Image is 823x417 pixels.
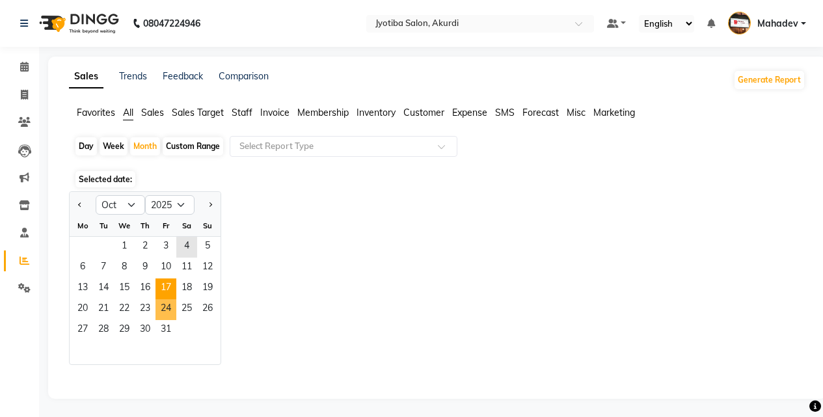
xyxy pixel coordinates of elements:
span: Staff [232,107,252,118]
div: Wednesday, October 8, 2025 [114,258,135,278]
span: 10 [155,258,176,278]
a: Comparison [219,70,269,82]
span: 1 [114,237,135,258]
div: Saturday, October 18, 2025 [176,278,197,299]
div: Saturday, October 25, 2025 [176,299,197,320]
span: 11 [176,258,197,278]
span: 19 [197,278,218,299]
span: Selected date: [75,171,135,187]
span: Invoice [260,107,290,118]
img: logo [33,5,122,42]
div: We [114,215,135,236]
select: Select year [145,195,195,215]
img: Mahadev [728,12,751,34]
button: Previous month [75,195,85,215]
div: Th [135,215,155,236]
div: Saturday, October 11, 2025 [176,258,197,278]
div: Wednesday, October 15, 2025 [114,278,135,299]
span: 18 [176,278,197,299]
div: Day [75,137,97,155]
div: Friday, October 10, 2025 [155,258,176,278]
div: Sa [176,215,197,236]
span: 27 [72,320,93,341]
select: Select month [96,195,145,215]
div: Tuesday, October 14, 2025 [93,278,114,299]
button: Generate Report [735,71,804,89]
div: Thursday, October 16, 2025 [135,278,155,299]
div: Wednesday, October 29, 2025 [114,320,135,341]
button: Next month [205,195,215,215]
b: 08047224946 [143,5,200,42]
div: Friday, October 3, 2025 [155,237,176,258]
span: 22 [114,299,135,320]
div: Saturday, October 4, 2025 [176,237,197,258]
div: Thursday, October 30, 2025 [135,320,155,341]
span: SMS [495,107,515,118]
span: 23 [135,299,155,320]
div: Tuesday, October 21, 2025 [93,299,114,320]
div: Friday, October 24, 2025 [155,299,176,320]
span: 7 [93,258,114,278]
div: Month [130,137,160,155]
span: 24 [155,299,176,320]
span: 17 [155,278,176,299]
div: Sunday, October 5, 2025 [197,237,218,258]
div: Thursday, October 9, 2025 [135,258,155,278]
span: 16 [135,278,155,299]
span: Misc [567,107,586,118]
span: Inventory [357,107,396,118]
span: 25 [176,299,197,320]
a: Feedback [163,70,203,82]
div: Su [197,215,218,236]
div: Mo [72,215,93,236]
span: 20 [72,299,93,320]
span: 26 [197,299,218,320]
div: Monday, October 27, 2025 [72,320,93,341]
span: Customer [403,107,444,118]
span: 29 [114,320,135,341]
span: 12 [197,258,218,278]
div: Friday, October 31, 2025 [155,320,176,341]
a: Sales [69,65,103,88]
span: Favorites [77,107,115,118]
span: 14 [93,278,114,299]
div: Sunday, October 19, 2025 [197,278,218,299]
div: Week [100,137,128,155]
span: 3 [155,237,176,258]
span: 5 [197,237,218,258]
a: Trends [119,70,147,82]
div: Sunday, October 26, 2025 [197,299,218,320]
div: Monday, October 13, 2025 [72,278,93,299]
span: 8 [114,258,135,278]
div: Tu [93,215,114,236]
span: 28 [93,320,114,341]
span: 9 [135,258,155,278]
div: Friday, October 17, 2025 [155,278,176,299]
span: Membership [297,107,349,118]
span: 4 [176,237,197,258]
div: Sunday, October 12, 2025 [197,258,218,278]
span: Mahadev [757,17,798,31]
span: Sales [141,107,164,118]
div: Wednesday, October 22, 2025 [114,299,135,320]
div: Thursday, October 2, 2025 [135,237,155,258]
span: 30 [135,320,155,341]
span: 2 [135,237,155,258]
div: Tuesday, October 28, 2025 [93,320,114,341]
div: Monday, October 20, 2025 [72,299,93,320]
span: 31 [155,320,176,341]
span: 15 [114,278,135,299]
div: Tuesday, October 7, 2025 [93,258,114,278]
div: Custom Range [163,137,223,155]
div: Monday, October 6, 2025 [72,258,93,278]
div: Thursday, October 23, 2025 [135,299,155,320]
span: 13 [72,278,93,299]
span: Expense [452,107,487,118]
div: Wednesday, October 1, 2025 [114,237,135,258]
span: All [123,107,133,118]
div: Fr [155,215,176,236]
span: 21 [93,299,114,320]
span: Sales Target [172,107,224,118]
span: 6 [72,258,93,278]
span: Forecast [522,107,559,118]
